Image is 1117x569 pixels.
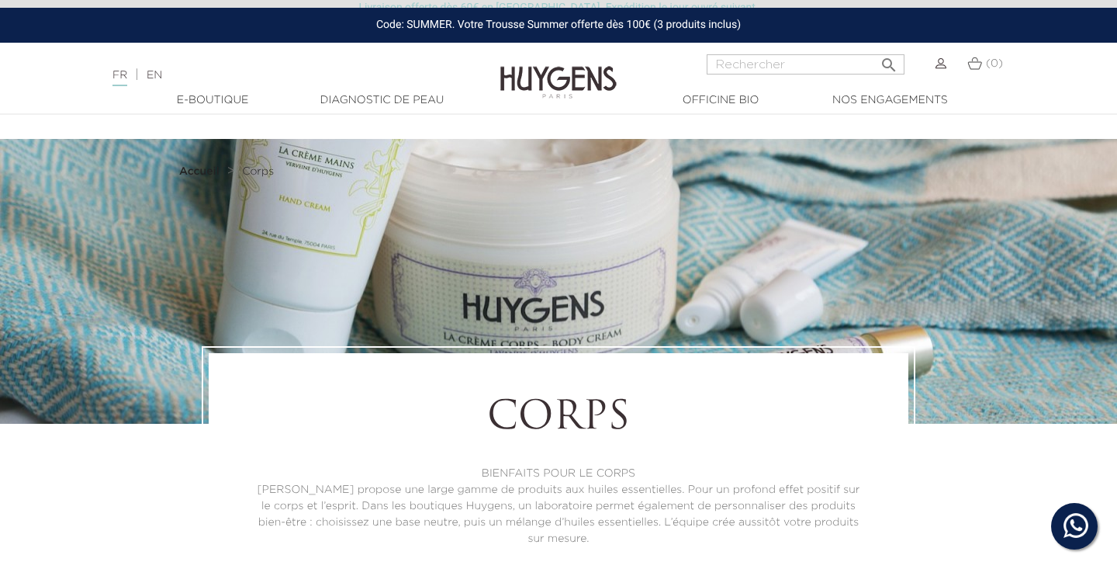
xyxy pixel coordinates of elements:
[643,92,798,109] a: Officine Bio
[105,66,454,85] div: |
[112,70,127,86] a: FR
[251,466,866,482] p: BIENFAITS POUR LE CORPS
[251,482,866,547] p: [PERSON_NAME] propose une large gamme de produits aux huiles essentielles. Pour un profond effet ...
[875,50,903,71] button: 
[242,165,274,178] a: Corps
[242,166,274,177] span: Corps
[179,166,220,177] strong: Accueil
[707,54,904,75] input: Rechercher
[880,51,898,70] i: 
[304,92,459,109] a: Diagnostic de peau
[251,396,866,442] h1: Corps
[986,58,1003,69] span: (0)
[135,92,290,109] a: E-Boutique
[147,70,162,81] a: EN
[179,165,223,178] a: Accueil
[812,92,967,109] a: Nos engagements
[500,41,617,101] img: Huygens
